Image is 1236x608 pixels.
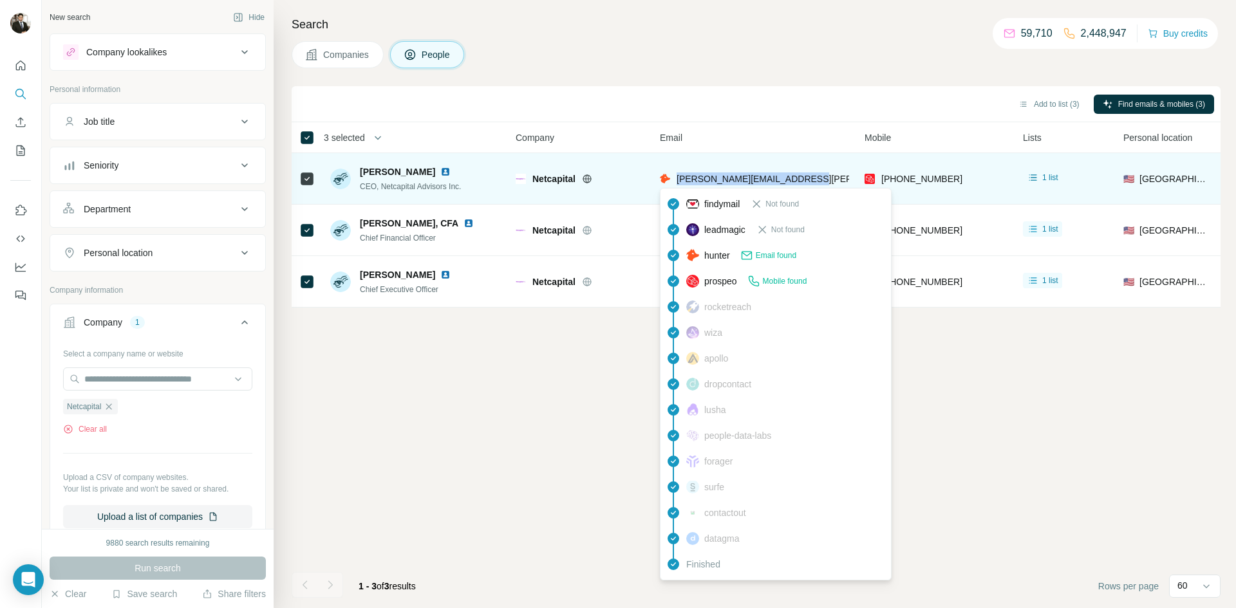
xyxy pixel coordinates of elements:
p: Upload a CSV of company websites. [63,472,252,483]
span: prospeo [704,275,737,288]
button: Share filters [202,587,266,600]
button: Company lookalikes [50,37,265,68]
button: Use Surfe on LinkedIn [10,199,31,222]
span: leadmagic [704,223,745,236]
h4: Search [292,15,1221,33]
div: 1 [130,317,145,328]
span: Mobile found [763,275,807,287]
img: provider prospeo logo [686,275,699,288]
span: Rows per page [1098,580,1159,593]
span: Netcapital [532,275,576,288]
img: provider hunter logo [686,249,699,261]
span: [GEOGRAPHIC_DATA] [1139,275,1208,288]
img: Avatar [330,169,351,189]
button: Job title [50,106,265,137]
span: Chief Financial Officer [360,234,436,243]
span: [PHONE_NUMBER] [881,277,962,287]
span: Not found [771,224,805,235]
button: Company1 [50,307,265,343]
img: provider lusha logo [686,403,699,416]
button: Buy credits [1148,24,1208,42]
img: Logo of Netcapital [516,174,526,184]
span: lusha [704,403,726,416]
span: rocketreach [704,300,751,313]
span: Email [660,131,682,144]
span: [GEOGRAPHIC_DATA] [1139,224,1208,237]
span: CEO, Netcapital Advisors Inc. [360,182,461,191]
div: Seniority [84,159,118,172]
button: Use Surfe API [10,227,31,250]
img: provider prospeo logo [865,172,875,185]
img: Avatar [330,220,351,241]
span: [GEOGRAPHIC_DATA] [1139,172,1208,185]
span: Personal location [1123,131,1192,144]
span: 1 - 3 [359,581,377,591]
button: Quick start [10,54,31,77]
p: Company information [50,284,266,296]
img: provider leadmagic logo [686,223,699,236]
span: forager [704,455,733,468]
button: Dashboard [10,255,31,279]
img: Logo of Netcapital [516,277,526,287]
button: My lists [10,139,31,162]
span: Email found [756,250,796,261]
button: Add to list (3) [1009,95,1089,114]
span: datagma [704,532,739,545]
p: Personal information [50,84,266,95]
span: 🇺🇸 [1123,275,1134,288]
span: Find emails & mobiles (3) [1118,98,1205,110]
span: Mobile [865,131,891,144]
img: provider hunter logo [660,172,670,185]
button: Clear [50,587,86,600]
span: hunter [704,249,730,262]
div: Open Intercom Messenger [13,564,44,595]
span: of [377,581,384,591]
button: Seniority [50,150,265,181]
img: Avatar [330,272,351,292]
button: Department [50,194,265,225]
span: 1 list [1042,172,1058,183]
button: Feedback [10,284,31,307]
img: provider contactout logo [686,510,699,516]
span: 3 selected [324,131,365,144]
span: surfe [704,481,724,493]
img: provider people-data-labs logo [686,429,699,441]
div: Company lookalikes [86,46,167,59]
img: provider findymail logo [686,198,699,210]
span: 3 [384,581,389,591]
span: [PERSON_NAME][EMAIL_ADDRESS][PERSON_NAME][DOMAIN_NAME] [677,174,978,184]
img: provider datagma logo [686,532,699,545]
button: Search [10,82,31,106]
img: Logo of Netcapital [516,225,526,235]
button: Upload a list of companies [63,505,252,528]
span: 🇺🇸 [1123,224,1134,237]
img: provider dropcontact logo [686,378,699,391]
span: Lists [1023,131,1042,144]
img: LinkedIn logo [440,167,451,177]
span: 🇺🇸 [1123,172,1134,185]
div: Company [84,316,122,329]
p: 2,448,947 [1081,26,1127,41]
span: contactout [704,506,746,519]
img: provider forager logo [686,455,699,468]
img: provider surfe logo [686,480,699,493]
span: results [359,581,416,591]
span: 1 list [1042,275,1058,286]
span: 1 list [1042,223,1058,235]
button: Clear all [63,423,107,435]
p: Your list is private and won't be saved or shared. [63,483,252,495]
button: Enrich CSV [10,111,31,134]
img: LinkedIn logo [440,270,451,280]
span: [PERSON_NAME] [360,165,435,178]
span: Netcapital [67,401,101,412]
span: Company [516,131,554,144]
span: findymail [704,198,740,210]
img: provider rocketreach logo [686,300,699,313]
span: people-data-labs [704,429,771,442]
img: LinkedIn logo [464,218,474,228]
span: [PHONE_NUMBER] [881,225,962,235]
div: Select a company name or website [63,343,252,360]
span: Not found [765,198,799,210]
img: provider wiza logo [686,326,699,339]
img: provider apollo logo [686,352,699,365]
